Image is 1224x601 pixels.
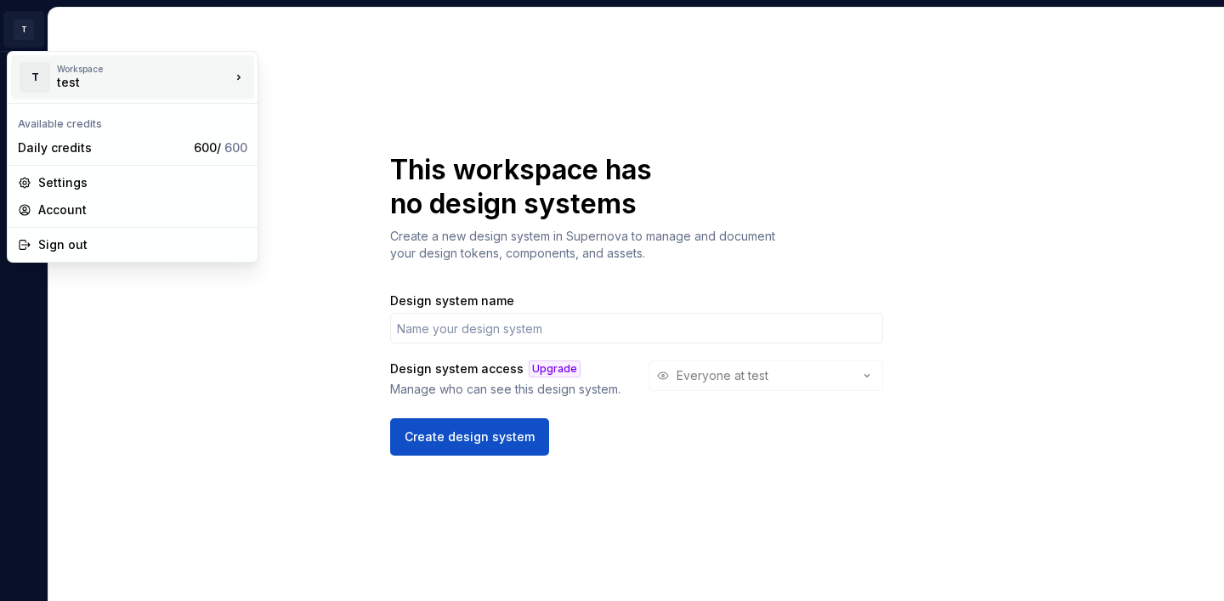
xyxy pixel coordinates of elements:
div: Account [38,201,247,218]
div: T [20,62,50,93]
span: 600 / [194,140,247,155]
div: Settings [38,174,247,191]
div: Workspace [57,64,230,74]
span: 600 [224,140,247,155]
div: Sign out [38,236,247,253]
div: Daily credits [18,139,187,156]
div: test [57,74,201,91]
div: Available credits [11,107,254,134]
